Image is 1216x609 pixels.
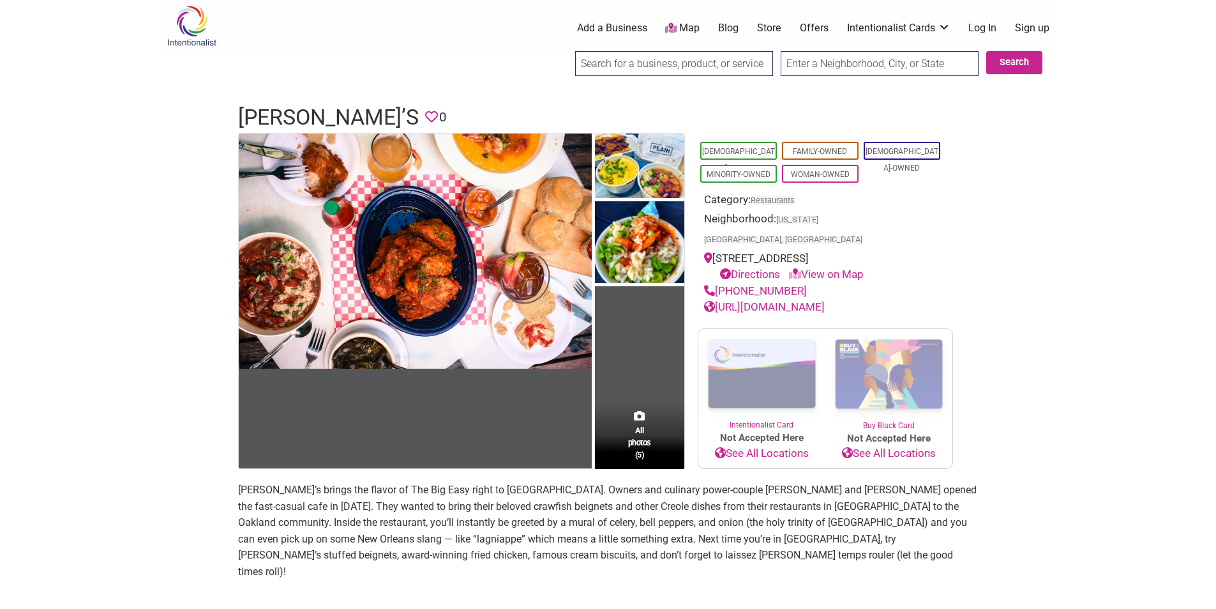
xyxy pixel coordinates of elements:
[793,147,847,156] a: Family-Owned
[704,192,947,212] div: Category:
[439,107,446,127] span: 0
[751,196,795,205] a: Restaurants
[704,284,807,297] a: [PHONE_NUMBER]
[757,21,781,35] a: Store
[698,329,825,419] img: Intentionalist Card
[238,482,979,580] p: [PERSON_NAME]’s brings the flavor of The Big Easy right to [GEOGRAPHIC_DATA]. Owners and culinary...
[825,431,952,446] span: Not Accepted Here
[698,445,825,462] a: See All Locations
[707,170,770,179] a: Minority-Owned
[791,170,850,179] a: Woman-Owned
[789,268,864,281] a: View on Map
[665,21,700,36] a: Map
[704,236,862,244] span: [GEOGRAPHIC_DATA], [GEOGRAPHIC_DATA]
[986,51,1042,74] button: Search
[704,211,947,251] div: Neighborhood:
[704,300,825,313] a: [URL][DOMAIN_NAME]
[825,329,952,420] img: Buy Black Card
[776,216,818,224] span: [US_STATE]
[968,21,996,35] a: Log In
[720,268,780,281] a: Directions
[161,5,222,47] img: Intentionalist
[825,329,952,431] a: Buy Black Card
[1015,21,1049,35] a: Sign up
[847,21,950,35] a: Intentionalist Cards
[781,51,979,76] input: Enter a Neighborhood, City, or State
[698,329,825,431] a: Intentionalist Card
[704,251,947,283] div: [STREET_ADDRESS]
[628,424,651,461] span: All photos (5)
[800,21,829,35] a: Offers
[238,102,419,133] h1: [PERSON_NAME]’s
[698,431,825,445] span: Not Accepted Here
[718,21,739,35] a: Blog
[577,21,647,35] a: Add a Business
[702,147,775,173] a: [DEMOGRAPHIC_DATA]-Owned
[575,51,773,76] input: Search for a business, product, or service
[825,445,952,462] a: See All Locations
[866,147,938,173] a: [DEMOGRAPHIC_DATA]-Owned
